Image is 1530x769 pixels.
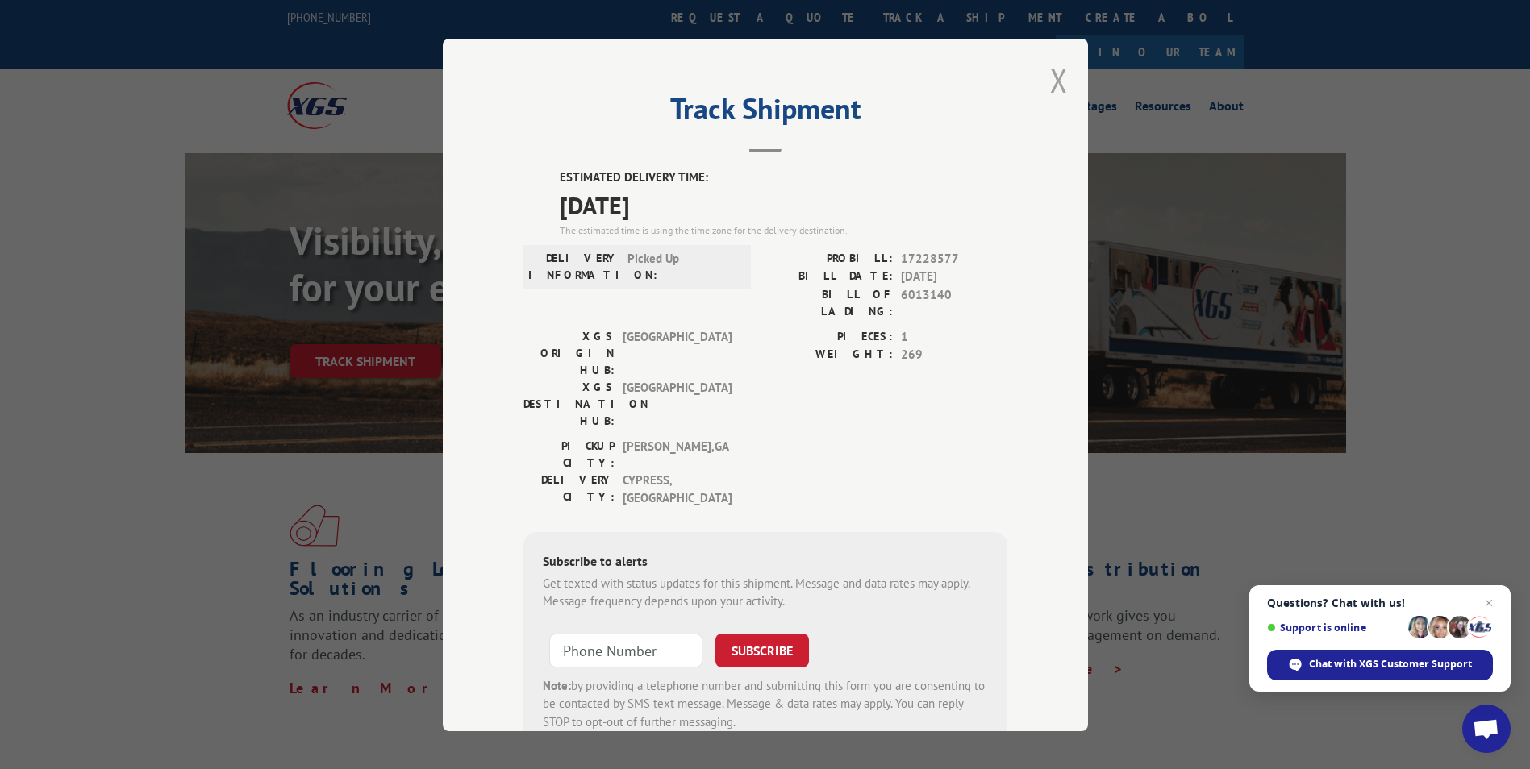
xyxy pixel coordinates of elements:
span: Questions? Chat with us! [1267,596,1493,609]
label: XGS DESTINATION HUB: [523,378,615,429]
span: 17228577 [901,249,1007,268]
span: [DATE] [901,268,1007,286]
label: BILL DATE: [765,268,893,286]
label: PICKUP CITY: [523,437,615,471]
span: 269 [901,346,1007,364]
div: The estimated time is using the time zone for the delivery destination. [560,222,1007,237]
span: [PERSON_NAME] , GA [623,437,732,471]
span: 6013140 [901,285,1007,319]
label: BILL OF LADING: [765,285,893,319]
strong: Note: [543,677,571,692]
span: 1 [901,327,1007,346]
button: SUBSCRIBE [715,633,809,667]
label: DELIVERY CITY: [523,471,615,507]
span: [GEOGRAPHIC_DATA] [623,327,732,378]
div: by providing a telephone number and submitting this form you are consenting to be contacted by SM... [543,676,988,731]
label: PIECES: [765,327,893,346]
span: [DATE] [560,186,1007,222]
label: PROBILL: [765,249,893,268]
label: WEIGHT: [765,346,893,364]
span: Chat with XGS Customer Support [1267,650,1493,680]
input: Phone Number [549,633,702,667]
a: Open chat [1462,705,1511,753]
label: DELIVERY INFORMATION: [528,249,619,283]
div: Get texted with status updates for this shipment. Message and data rates may apply. Message frequ... [543,574,988,610]
div: Subscribe to alerts [543,551,988,574]
span: Support is online [1267,621,1403,634]
h2: Track Shipment [523,98,1007,128]
span: CYPRESS , [GEOGRAPHIC_DATA] [623,471,732,507]
span: [GEOGRAPHIC_DATA] [623,378,732,429]
span: Chat with XGS Customer Support [1309,657,1472,671]
label: ESTIMATED DELIVERY TIME: [560,168,1007,187]
label: XGS ORIGIN HUB: [523,327,615,378]
button: Close modal [1050,59,1068,102]
span: Picked Up [627,249,736,283]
